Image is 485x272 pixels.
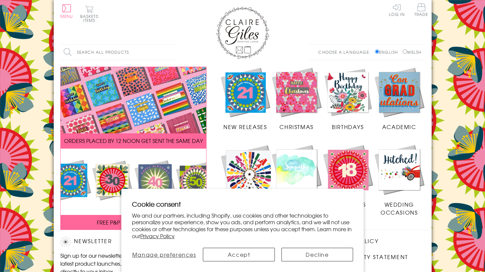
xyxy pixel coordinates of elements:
[414,3,428,18] a: Trade
[60,237,173,247] h2: Newsletter
[271,144,322,208] a: Sympathy
[322,144,374,208] a: Age Cards
[414,3,428,16] span: Trade
[271,67,322,131] a: Christmas
[132,212,353,239] p: We and our partners, including Shopify, use cookies and other technologies to personalize your ex...
[132,199,353,209] h2: Cookie consent
[375,49,379,54] input: English
[382,123,416,131] span: Academic
[326,253,408,262] a: Accessibility Statement
[216,7,269,59] img: Claire Giles Greetings Cards
[374,67,425,131] a: Academic
[403,49,407,54] input: Welsh
[132,248,197,261] button: Manage preferences
[381,200,418,216] span: Wedding Occasions
[220,144,279,217] a: Congratulations
[374,144,425,216] a: Wedding Occasions
[140,232,175,240] a: Privacy Policy
[318,49,374,55] p: Choose a language:
[332,123,364,131] span: Birthdays
[60,45,176,60] input: Search all products
[60,13,73,19] span: Menu
[223,123,267,131] span: New Releases
[97,218,170,226] span: FREE P&P ON ALL UK ORDERS
[281,248,353,261] button: Decline
[64,137,203,145] span: ORDERS PLACED BY 12 NOON GET SENT THE SAME DAY
[83,13,98,23] span: 0 items
[170,45,176,60] input: Search
[220,67,271,131] a: New Releases
[60,4,73,18] button: Menu
[80,5,98,22] button: Basket0 items
[279,123,313,131] span: Christmas
[322,67,374,131] a: Birthdays
[203,248,274,261] button: Accept
[375,49,401,55] label: English
[132,250,196,258] span: Manage preferences
[389,3,405,16] a: Log In
[403,49,422,55] label: Welsh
